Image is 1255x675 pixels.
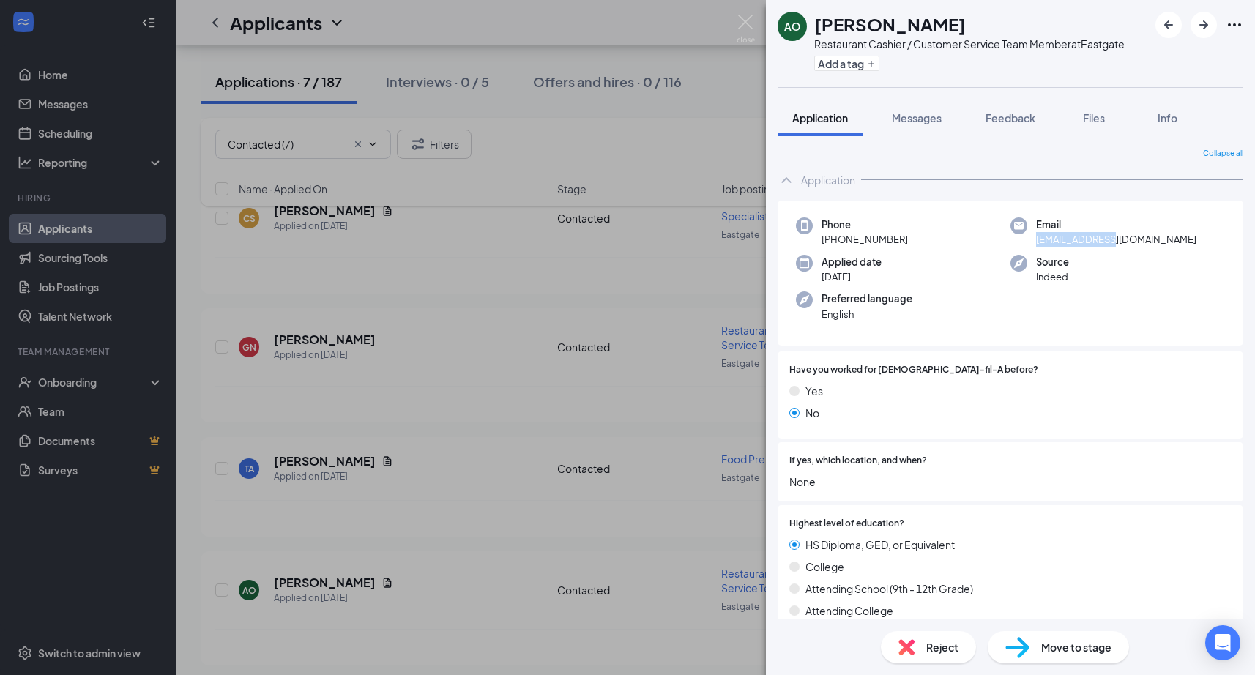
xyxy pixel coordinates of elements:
[805,581,973,597] span: Attending School (9th - 12th Grade)
[789,474,1232,490] span: None
[1041,639,1111,655] span: Move to stage
[1036,255,1069,269] span: Source
[1036,232,1196,247] span: [EMAIL_ADDRESS][DOMAIN_NAME]
[814,12,966,37] h1: [PERSON_NAME]
[801,173,855,187] div: Application
[814,56,879,71] button: PlusAdd a tag
[805,405,819,421] span: No
[892,111,942,124] span: Messages
[789,363,1038,377] span: Have you worked for [DEMOGRAPHIC_DATA]-fil-A before?
[789,454,927,468] span: If yes, which location, and when?
[778,171,795,189] svg: ChevronUp
[784,19,800,34] div: AO
[822,255,882,269] span: Applied date
[789,517,904,531] span: Highest level of education?
[1036,217,1196,232] span: Email
[822,232,908,247] span: [PHONE_NUMBER]
[822,269,882,284] span: [DATE]
[805,537,955,553] span: HS Diploma, GED, or Equivalent
[805,603,893,619] span: Attending College
[822,291,912,306] span: Preferred language
[1191,12,1217,38] button: ArrowRight
[822,307,912,321] span: English
[1036,269,1069,284] span: Indeed
[1160,16,1177,34] svg: ArrowLeftNew
[792,111,848,124] span: Application
[814,37,1125,51] div: Restaurant Cashier / Customer Service Team Member at Eastgate
[1083,111,1105,124] span: Files
[986,111,1035,124] span: Feedback
[805,559,844,575] span: College
[867,59,876,68] svg: Plus
[822,217,908,232] span: Phone
[1195,16,1213,34] svg: ArrowRight
[1205,625,1240,660] div: Open Intercom Messenger
[1203,148,1243,160] span: Collapse all
[1155,12,1182,38] button: ArrowLeftNew
[926,639,958,655] span: Reject
[1226,16,1243,34] svg: Ellipses
[1158,111,1177,124] span: Info
[805,383,823,399] span: Yes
